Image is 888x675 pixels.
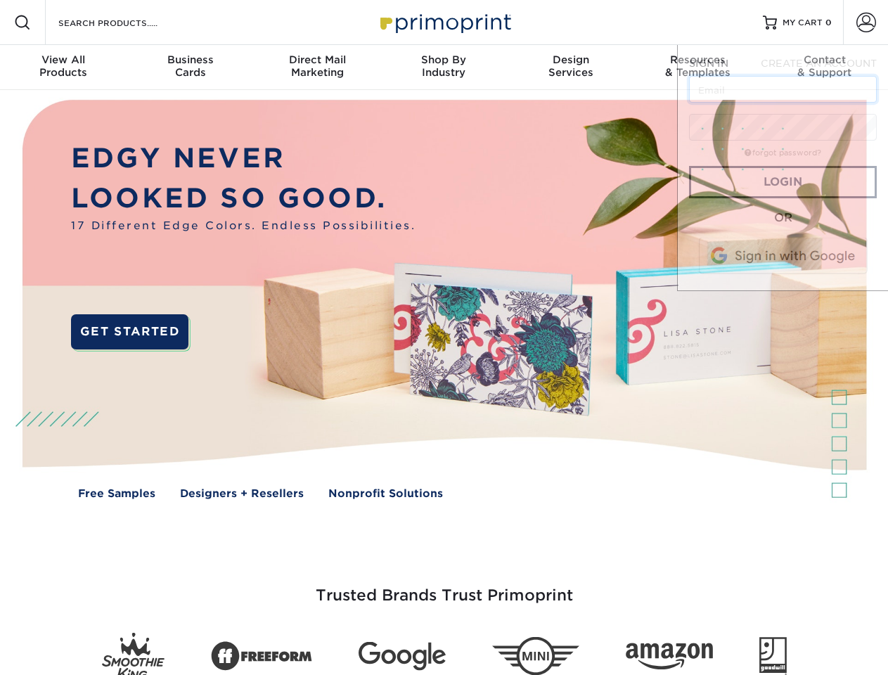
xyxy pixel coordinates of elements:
div: Industry [380,53,507,79]
input: SEARCH PRODUCTS..... [57,14,194,31]
img: Google [359,642,446,671]
a: Login [689,166,877,198]
span: Shop By [380,53,507,66]
div: & Templates [634,53,761,79]
span: Business [127,53,253,66]
span: 17 Different Edge Colors. Endless Possibilities. [71,218,416,234]
a: Free Samples [78,486,155,502]
span: 0 [825,18,832,27]
span: MY CART [783,17,823,29]
img: Amazon [626,643,713,670]
a: Resources& Templates [634,45,761,90]
img: Primoprint [374,7,515,37]
a: DesignServices [508,45,634,90]
a: Designers + Resellers [180,486,304,502]
div: Services [508,53,634,79]
div: Cards [127,53,253,79]
input: Email [689,76,877,103]
a: forgot password? [745,148,821,157]
span: CREATE AN ACCOUNT [761,58,877,69]
p: EDGY NEVER [71,139,416,179]
p: LOOKED SO GOOD. [71,179,416,219]
span: Direct Mail [254,53,380,66]
span: Design [508,53,634,66]
span: Resources [634,53,761,66]
a: Direct MailMarketing [254,45,380,90]
a: GET STARTED [71,314,188,349]
a: BusinessCards [127,45,253,90]
span: SIGN IN [689,58,728,69]
h3: Trusted Brands Trust Primoprint [33,553,856,622]
div: Marketing [254,53,380,79]
a: Nonprofit Solutions [328,486,443,502]
a: Shop ByIndustry [380,45,507,90]
div: OR [689,210,877,226]
img: Goodwill [759,637,787,675]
